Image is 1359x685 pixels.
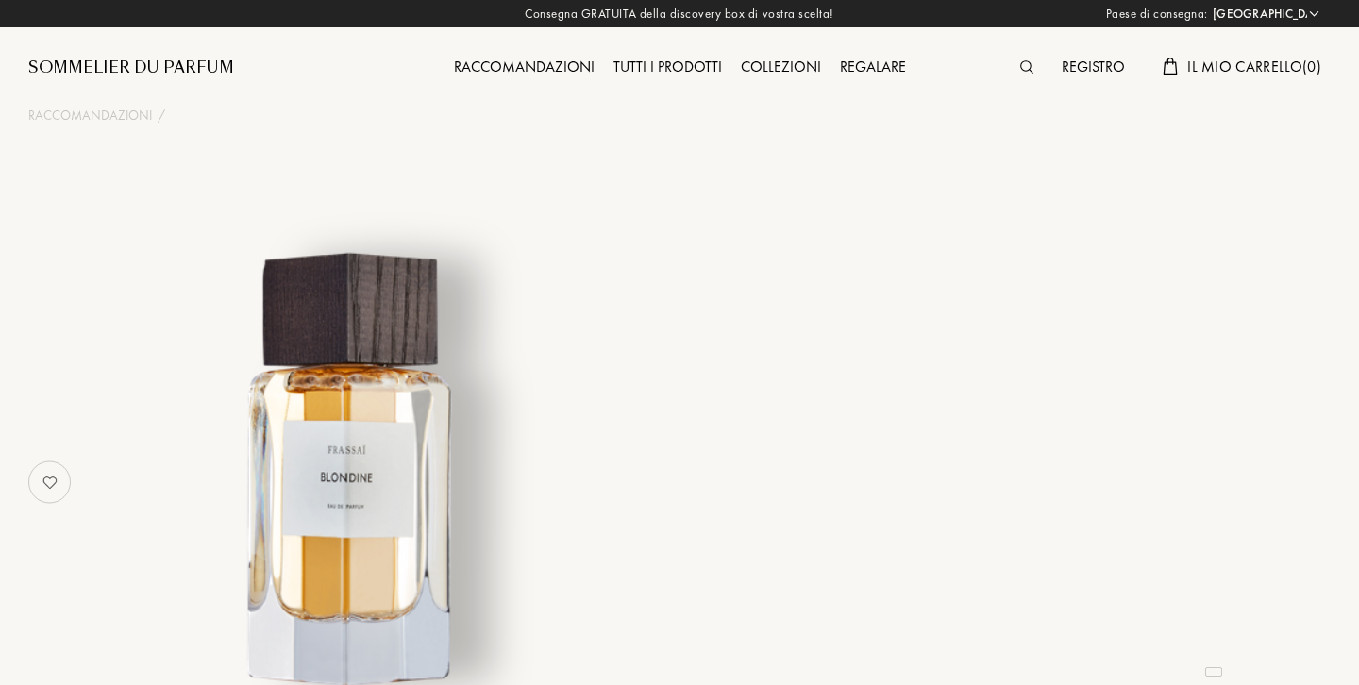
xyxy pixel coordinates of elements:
a: Regalare [830,57,915,76]
span: Paese di consegna: [1106,5,1208,24]
a: Raccomandazioni [28,106,152,125]
div: Collezioni [731,56,830,80]
div: Raccomandazioni [445,56,604,80]
div: Tutti i prodotti [604,56,731,80]
img: cart.svg [1163,58,1178,75]
a: Raccomandazioni [445,57,604,76]
a: Tutti i prodotti [604,57,731,76]
span: Il mio carrello ( 0 ) [1187,57,1321,76]
div: Regalare [830,56,915,80]
img: no_like_p.png [31,463,69,501]
a: Collezioni [731,57,830,76]
a: Sommelier du Parfum [28,57,234,79]
div: / [158,106,165,125]
a: Registro [1052,57,1134,76]
div: Registro [1052,56,1134,80]
img: search_icn.svg [1020,60,1033,74]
